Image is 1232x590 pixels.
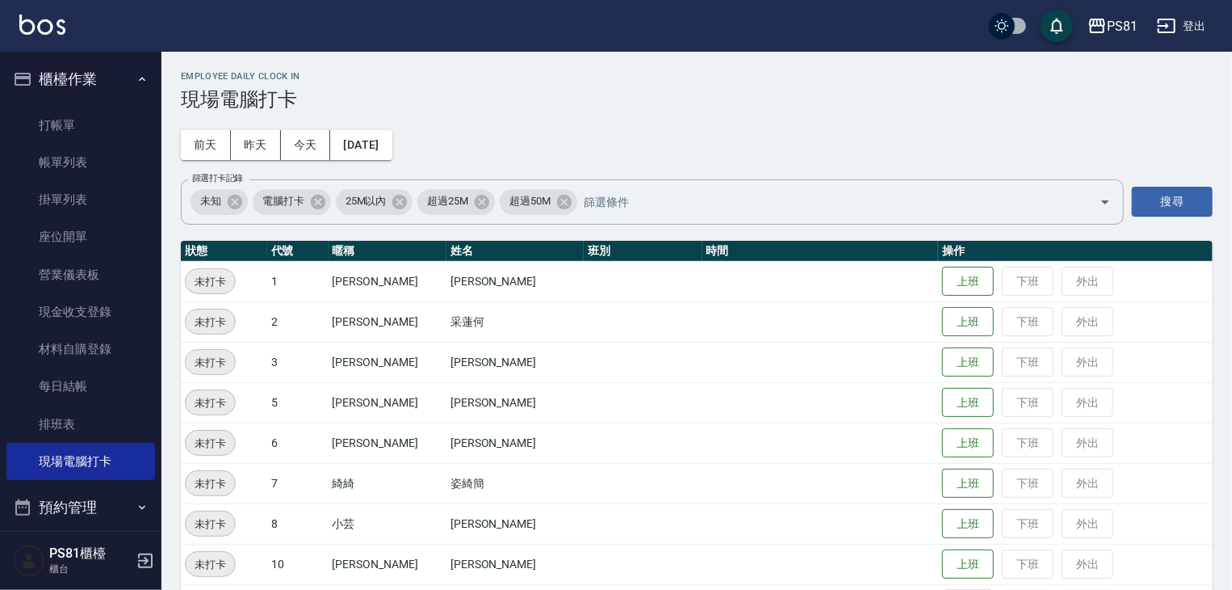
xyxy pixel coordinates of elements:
[417,189,495,215] div: 超過25M
[446,544,584,584] td: [PERSON_NAME]
[329,463,446,504] td: 綺綺
[1041,10,1073,42] button: save
[942,509,994,539] button: 上班
[231,130,281,160] button: 昨天
[500,189,577,215] div: 超過50M
[942,388,994,418] button: 上班
[329,544,446,584] td: [PERSON_NAME]
[186,314,235,331] span: 未打卡
[702,241,939,262] th: 時間
[329,504,446,544] td: 小芸
[253,189,331,215] div: 電腦打卡
[6,293,155,331] a: 現金收支登錄
[417,193,478,209] span: 超過25M
[19,15,65,35] img: Logo
[181,130,231,160] button: 前天
[186,516,235,533] span: 未打卡
[267,544,329,584] td: 10
[186,435,235,452] span: 未打卡
[942,469,994,499] button: 上班
[49,546,132,562] h5: PS81櫃檯
[49,562,132,576] p: 櫃台
[191,189,248,215] div: 未知
[446,261,584,301] td: [PERSON_NAME]
[942,307,994,337] button: 上班
[500,193,560,209] span: 超過50M
[267,423,329,463] td: 6
[446,241,584,262] th: 姓名
[6,144,155,181] a: 帳單列表
[446,423,584,463] td: [PERSON_NAME]
[942,348,994,377] button: 上班
[267,241,329,262] th: 代號
[6,181,155,218] a: 掛單列表
[1132,187,1213,217] button: 搜尋
[6,406,155,443] a: 排班表
[186,475,235,492] span: 未打卡
[1107,16,1138,36] div: PS81
[181,71,1213,82] h2: Employee Daily Clock In
[6,331,155,368] a: 材料自購登錄
[6,529,155,571] button: 報表及分析
[267,342,329,382] td: 3
[267,261,329,301] td: 1
[329,382,446,423] td: [PERSON_NAME]
[446,342,584,382] td: [PERSON_NAME]
[446,301,584,342] td: 采蓮何
[942,550,994,579] button: 上班
[446,382,584,423] td: [PERSON_NAME]
[6,58,155,100] button: 櫃檯作業
[329,423,446,463] td: [PERSON_NAME]
[13,545,45,577] img: Person
[329,241,446,262] th: 暱稱
[446,504,584,544] td: [PERSON_NAME]
[584,241,702,262] th: 班別
[267,504,329,544] td: 8
[181,88,1213,111] h3: 現場電腦打卡
[281,130,331,160] button: 今天
[1150,11,1213,41] button: 登出
[186,556,235,573] span: 未打卡
[253,193,314,209] span: 電腦打卡
[942,428,994,458] button: 上班
[329,301,446,342] td: [PERSON_NAME]
[267,382,329,423] td: 5
[938,241,1213,262] th: 操作
[191,193,231,209] span: 未知
[181,241,267,262] th: 狀態
[186,273,235,290] span: 未打卡
[192,172,243,184] label: 篩選打卡記錄
[329,342,446,382] td: [PERSON_NAME]
[1092,189,1118,215] button: Open
[267,463,329,504] td: 7
[336,189,413,215] div: 25M以內
[942,267,994,297] button: 上班
[6,368,155,405] a: 每日結帳
[6,218,155,255] a: 座位開單
[267,301,329,342] td: 2
[329,261,446,301] td: [PERSON_NAME]
[330,130,392,160] button: [DATE]
[6,443,155,480] a: 現場電腦打卡
[186,354,235,371] span: 未打卡
[6,256,155,293] a: 營業儀表板
[580,188,1071,216] input: 篩選條件
[446,463,584,504] td: 姿綺簡
[6,107,155,144] a: 打帳單
[1081,10,1144,43] button: PS81
[186,394,235,411] span: 未打卡
[336,193,396,209] span: 25M以內
[6,487,155,529] button: 預約管理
